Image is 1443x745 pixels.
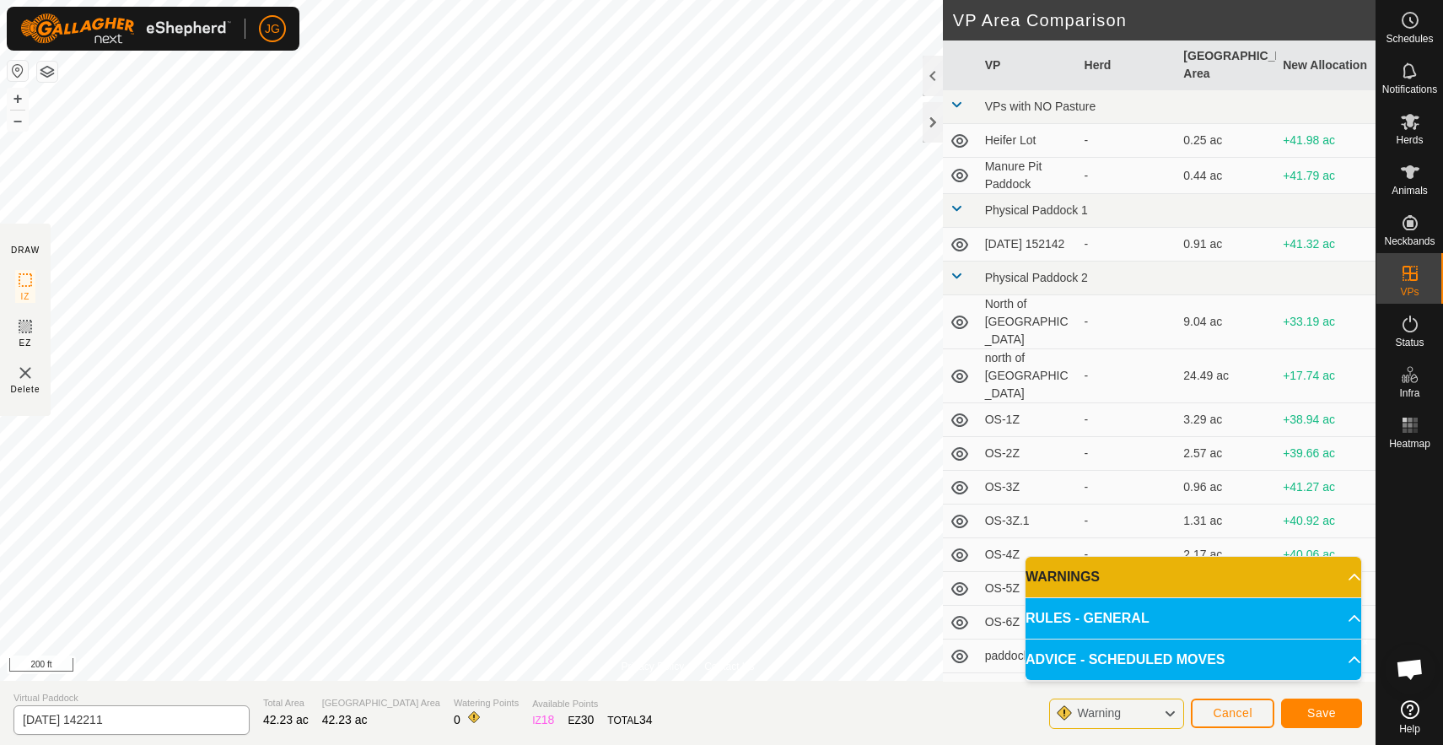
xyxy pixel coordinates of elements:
[978,158,1078,194] td: Manure Pit Paddock
[1026,567,1100,587] span: WARNINGS
[1085,445,1171,462] div: -
[978,505,1078,538] td: OS-3Z.1
[19,337,32,349] span: EZ
[1385,644,1435,694] a: Open chat
[1386,34,1433,44] span: Schedules
[1176,228,1276,262] td: 0.91 ac
[639,713,653,726] span: 34
[322,696,440,710] span: [GEOGRAPHIC_DATA] Area
[1276,228,1376,262] td: +41.32 ac
[1085,132,1171,149] div: -
[1077,706,1121,720] span: Warning
[1085,313,1171,331] div: -
[263,713,309,726] span: 42.23 ac
[978,437,1078,471] td: OS-2Z
[1176,295,1276,349] td: 9.04 ac
[568,711,594,729] div: EZ
[532,711,554,729] div: IZ
[607,711,652,729] div: TOTAL
[1176,538,1276,572] td: 2.17 ac
[11,383,40,396] span: Delete
[1085,167,1171,185] div: -
[8,111,28,131] button: –
[978,40,1078,90] th: VP
[13,691,250,705] span: Virtual Paddock
[978,572,1078,606] td: OS-5Z
[1399,388,1419,398] span: Infra
[978,124,1078,158] td: Heifer Lot
[1026,598,1361,639] p-accordion-header: RULES - GENERAL
[621,659,684,674] a: Privacy Policy
[1085,367,1171,385] div: -
[1176,471,1276,505] td: 0.96 ac
[1281,699,1362,728] button: Save
[581,713,595,726] span: 30
[1276,295,1376,349] td: +33.19 ac
[1176,403,1276,437] td: 3.29 ac
[1307,706,1336,720] span: Save
[985,271,1088,284] span: Physical Paddock 2
[37,62,57,82] button: Map Layers
[985,100,1096,113] span: VPs with NO Pasture
[1078,40,1177,90] th: Herd
[978,403,1078,437] td: OS-1Z
[978,606,1078,640] td: OS-6Z
[1276,437,1376,471] td: +39.66 ac
[1384,236,1435,246] span: Neckbands
[1276,40,1376,90] th: New Allocation
[1176,124,1276,158] td: 0.25 ac
[1376,694,1443,741] a: Help
[11,244,40,256] div: DRAW
[978,538,1078,572] td: OS-4Z
[1276,158,1376,194] td: +41.79 ac
[454,713,460,726] span: 0
[1026,650,1225,670] span: ADVICE - SCHEDULED MOVES
[8,61,28,81] button: Reset Map
[1276,538,1376,572] td: +40.06 ac
[1382,84,1437,94] span: Notifications
[985,203,1088,217] span: Physical Paddock 1
[1026,557,1361,597] p-accordion-header: WARNINGS
[978,295,1078,349] td: North of [GEOGRAPHIC_DATA]
[1276,471,1376,505] td: +41.27 ac
[953,10,1376,30] h2: VP Area Comparison
[1396,135,1423,145] span: Herds
[1085,235,1171,253] div: -
[541,713,555,726] span: 18
[20,13,231,44] img: Gallagher Logo
[1176,158,1276,194] td: 0.44 ac
[1276,124,1376,158] td: +41.98 ac
[1085,512,1171,530] div: -
[1026,640,1361,680] p-accordion-header: ADVICE - SCHEDULED MOVES
[1176,349,1276,403] td: 24.49 ac
[1276,403,1376,437] td: +38.94 ac
[1176,505,1276,538] td: 1.31 ac
[15,363,35,383] img: VP
[978,673,1078,707] td: Paddock 5A
[1276,349,1376,403] td: +17.74 ac
[21,290,30,303] span: IZ
[978,349,1078,403] td: north of [GEOGRAPHIC_DATA]
[454,696,519,710] span: Watering Points
[263,696,309,710] span: Total Area
[978,228,1078,262] td: [DATE] 152142
[1085,546,1171,564] div: -
[1085,411,1171,429] div: -
[1191,699,1274,728] button: Cancel
[1176,437,1276,471] td: 2.57 ac
[265,20,280,38] span: JG
[978,471,1078,505] td: OS-3Z
[1389,439,1430,449] span: Heatmap
[1213,706,1252,720] span: Cancel
[1392,186,1428,196] span: Animals
[532,697,652,711] span: Available Points
[8,89,28,109] button: +
[1026,608,1150,629] span: RULES - GENERAL
[1399,724,1420,734] span: Help
[1176,40,1276,90] th: [GEOGRAPHIC_DATA] Area
[322,713,368,726] span: 42.23 ac
[1400,287,1419,297] span: VPs
[1276,505,1376,538] td: +40.92 ac
[704,659,754,674] a: Contact Us
[1395,337,1424,348] span: Status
